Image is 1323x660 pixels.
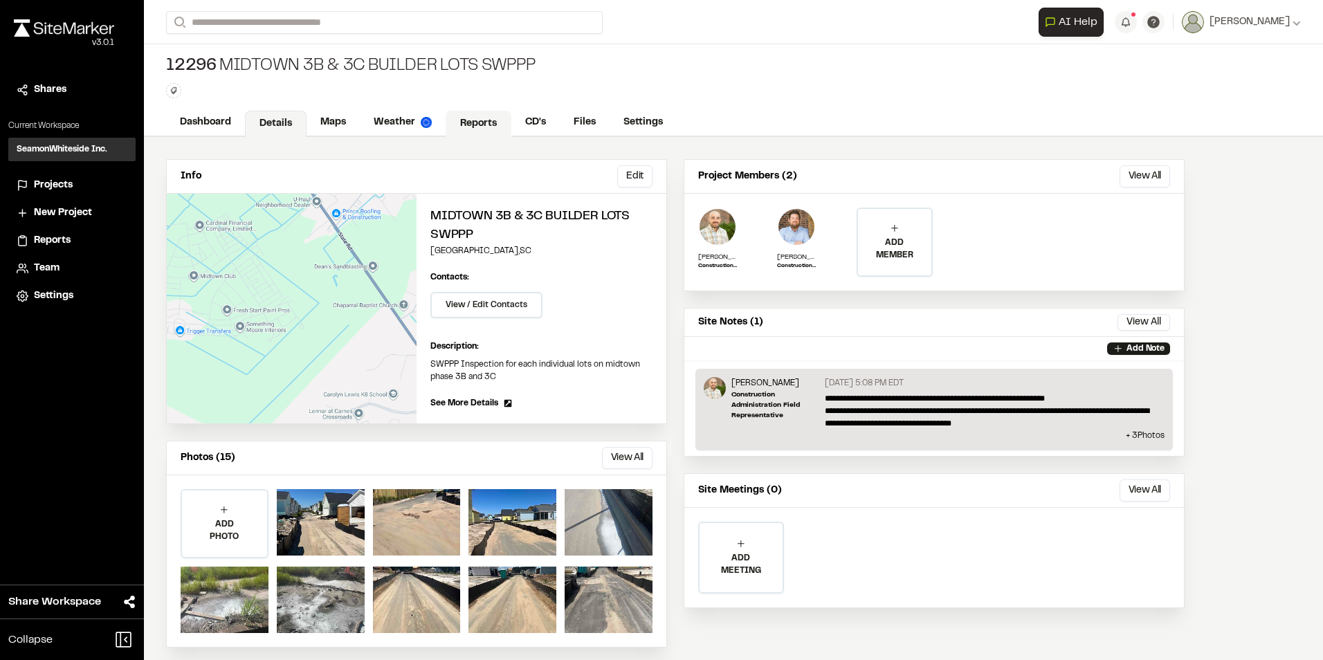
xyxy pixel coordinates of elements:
[17,82,127,98] a: Shares
[182,518,267,543] p: ADD PHOTO
[777,262,816,271] p: Construction Admin Field Representative II
[17,143,107,156] h3: SeamonWhiteside Inc.
[430,208,653,245] h2: Midtown 3B & 3C Builder Lots SWPPP
[1120,165,1170,187] button: View All
[617,165,653,187] button: Edit
[698,252,737,262] p: [PERSON_NAME]
[698,208,737,246] img: Sinuhe Perez
[698,483,782,498] p: Site Meetings (0)
[8,632,53,648] span: Collapse
[430,397,498,410] span: See More Details
[17,261,127,276] a: Team
[34,261,60,276] span: Team
[430,245,653,257] p: [GEOGRAPHIC_DATA] , SC
[602,447,653,469] button: View All
[825,377,904,389] p: [DATE] 5:08 PM EDT
[360,109,446,136] a: Weather
[430,271,469,284] p: Contacts:
[704,377,726,399] img: Sinuhe Perez
[17,178,127,193] a: Projects
[34,205,92,221] span: New Project
[17,233,127,248] a: Reports
[700,552,783,577] p: ADD MEETING
[777,208,816,246] img: Shawn Simons
[34,233,71,248] span: Reports
[1126,342,1165,355] p: Add Note
[8,120,136,132] p: Current Workspace
[777,252,816,262] p: [PERSON_NAME]
[430,292,542,318] button: View / Edit Contacts
[1182,11,1301,33] button: [PERSON_NAME]
[245,111,307,137] a: Details
[166,11,191,34] button: Search
[704,430,1165,442] p: + 3 Photo s
[307,109,360,136] a: Maps
[14,19,114,37] img: rebrand.png
[430,358,653,383] p: SWPPP Inspection for each individual lots on midtown phase 3B and 3C
[1059,14,1097,30] span: AI Help
[1120,479,1170,502] button: View All
[34,82,66,98] span: Shares
[166,55,536,77] div: Midtown 3B & 3C Builder Lots SWPPP
[698,169,797,184] p: Project Members (2)
[17,288,127,304] a: Settings
[14,37,114,49] div: Oh geez...please don't...
[446,111,511,137] a: Reports
[166,109,245,136] a: Dashboard
[166,83,181,98] button: Edit Tags
[181,169,201,184] p: Info
[421,117,432,128] img: precipai.png
[34,178,73,193] span: Projects
[560,109,610,136] a: Files
[731,389,819,421] p: Construction Administration Field Representative
[731,377,819,389] p: [PERSON_NAME]
[1039,8,1109,37] div: Open AI Assistant
[430,340,653,353] p: Description:
[34,288,73,304] span: Settings
[1182,11,1204,33] img: User
[698,262,737,271] p: Construction Administration Field Representative
[1039,8,1104,37] button: Open AI Assistant
[1117,314,1170,331] button: View All
[8,594,101,610] span: Share Workspace
[17,205,127,221] a: New Project
[858,237,931,262] p: ADD MEMBER
[181,450,235,466] p: Photos (15)
[511,109,560,136] a: CD's
[610,109,677,136] a: Settings
[698,315,763,330] p: Site Notes (1)
[166,55,217,77] span: 12296
[1210,15,1290,30] span: [PERSON_NAME]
